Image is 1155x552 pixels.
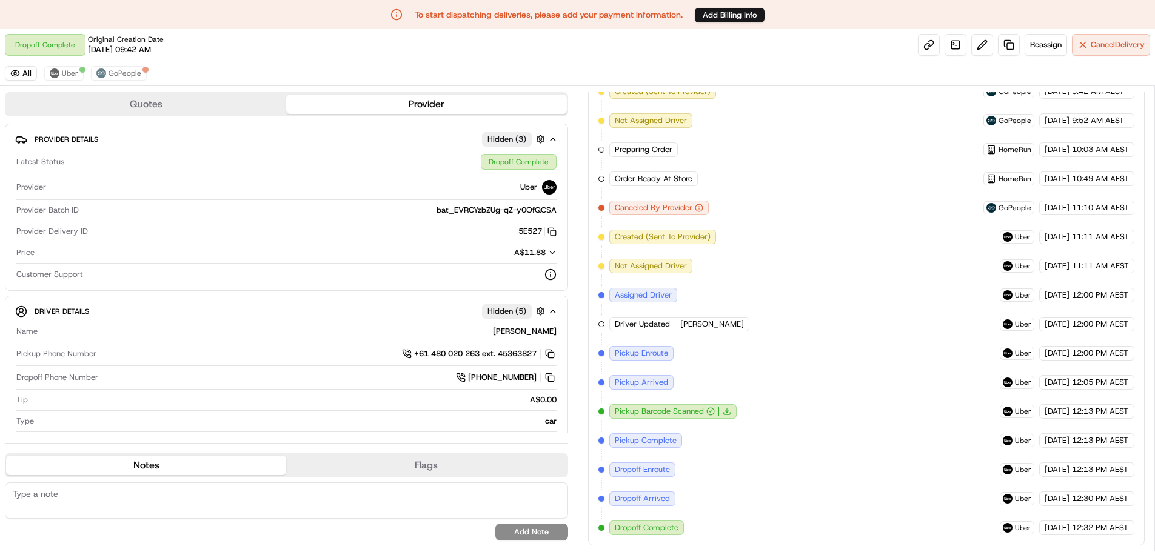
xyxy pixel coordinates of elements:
[1072,144,1129,155] span: 10:03 AM AEST
[1015,261,1031,271] span: Uber
[1015,348,1031,358] span: Uber
[1003,319,1013,329] img: uber-new-logo.jpeg
[1072,34,1150,56] button: CancelDelivery
[487,134,526,145] span: Hidden ( 3 )
[1045,435,1070,446] span: [DATE]
[1072,202,1129,213] span: 11:10 AM AEST
[1015,319,1031,329] span: Uber
[16,348,96,359] span: Pickup Phone Number
[88,44,151,55] span: [DATE] 09:42 AM
[16,269,83,280] span: Customer Support
[16,247,35,258] span: Price
[91,66,147,81] button: GoPeople
[1015,494,1031,504] span: Uber
[1003,523,1013,533] img: uber-new-logo.jpeg
[1003,465,1013,474] img: uber-new-logo.jpeg
[96,68,106,78] img: gopeople_logo.png
[482,131,548,147] button: Hidden (3)
[286,456,566,475] button: Flags
[1030,39,1062,50] span: Reassign
[615,202,692,213] span: Canceled By Provider
[1015,377,1031,387] span: Uber
[88,35,164,44] span: Original Creation Date
[1025,34,1067,56] button: Reassign
[1045,173,1070,184] span: [DATE]
[615,464,670,475] span: Dropoff Enroute
[1045,522,1070,533] span: [DATE]
[1015,465,1031,474] span: Uber
[542,180,557,195] img: uber-new-logo.jpeg
[1003,348,1013,358] img: uber-new-logo.jpeg
[615,377,668,388] span: Pickup Arrived
[487,306,526,317] span: Hidden ( 5 )
[1072,464,1128,475] span: 12:13 PM AEST
[615,290,672,301] span: Assigned Driver
[415,8,683,21] p: To start dispatching deliveries, please add your payment information.
[680,319,744,330] span: [PERSON_NAME]
[450,247,557,258] button: A$11.88
[33,394,557,405] div: A$0.00
[1045,290,1070,301] span: [DATE]
[16,326,38,337] span: Name
[1072,115,1124,126] span: 9:52 AM AEST
[39,416,557,427] div: car
[695,8,765,22] button: Add Billing Info
[35,135,98,144] span: Provider Details
[1045,144,1070,155] span: [DATE]
[1003,494,1013,504] img: uber-new-logo.jpeg
[1072,173,1129,184] span: 10:49 AM AEST
[1045,348,1070,359] span: [DATE]
[1045,406,1070,417] span: [DATE]
[615,231,711,242] span: Created (Sent To Provider)
[1045,377,1070,388] span: [DATE]
[615,115,687,126] span: Not Assigned Driver
[437,205,557,216] span: bat_EVRCYzbZUg-qZ-y0OfQCSA
[402,347,557,361] button: +61 480 020 263 ext. 45363827
[999,116,1031,125] span: GoPeople
[999,174,1031,184] span: HomeRun
[1045,493,1070,504] span: [DATE]
[50,68,59,78] img: uber-new-logo.jpeg
[1015,407,1031,416] span: Uber
[1003,436,1013,445] img: uber-new-logo.jpeg
[1003,377,1013,387] img: uber-new-logo.jpeg
[1072,377,1128,388] span: 12:05 PM AEST
[456,371,557,384] a: [PHONE_NUMBER]
[986,203,996,213] img: gopeople_logo.png
[615,493,670,504] span: Dropoff Arrived
[286,95,566,114] button: Provider
[615,261,687,271] span: Not Assigned Driver
[16,372,98,383] span: Dropoff Phone Number
[482,304,548,319] button: Hidden (5)
[514,247,546,258] span: A$11.88
[1045,319,1070,330] span: [DATE]
[6,95,286,114] button: Quotes
[1072,290,1128,301] span: 12:00 PM AEST
[999,203,1031,213] span: GoPeople
[468,372,537,383] span: [PHONE_NUMBER]
[1015,232,1031,242] span: Uber
[986,116,996,125] img: gopeople_logo.png
[15,129,558,149] button: Provider DetailsHidden (3)
[16,182,46,193] span: Provider
[42,326,557,337] div: [PERSON_NAME]
[16,205,79,216] span: Provider Batch ID
[1072,348,1128,359] span: 12:00 PM AEST
[615,173,692,184] span: Order Ready At Store
[5,66,37,81] button: All
[1045,202,1070,213] span: [DATE]
[518,226,557,237] button: 5E527
[1015,523,1031,533] span: Uber
[1045,231,1070,242] span: [DATE]
[1072,435,1128,446] span: 12:13 PM AEST
[109,68,141,78] span: GoPeople
[615,144,672,155] span: Preparing Order
[615,435,677,446] span: Pickup Complete
[1003,232,1013,242] img: uber-new-logo.jpeg
[16,226,88,237] span: Provider Delivery ID
[1072,319,1128,330] span: 12:00 PM AEST
[6,456,286,475] button: Notes
[999,145,1031,155] span: HomeRun
[1045,261,1070,271] span: [DATE]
